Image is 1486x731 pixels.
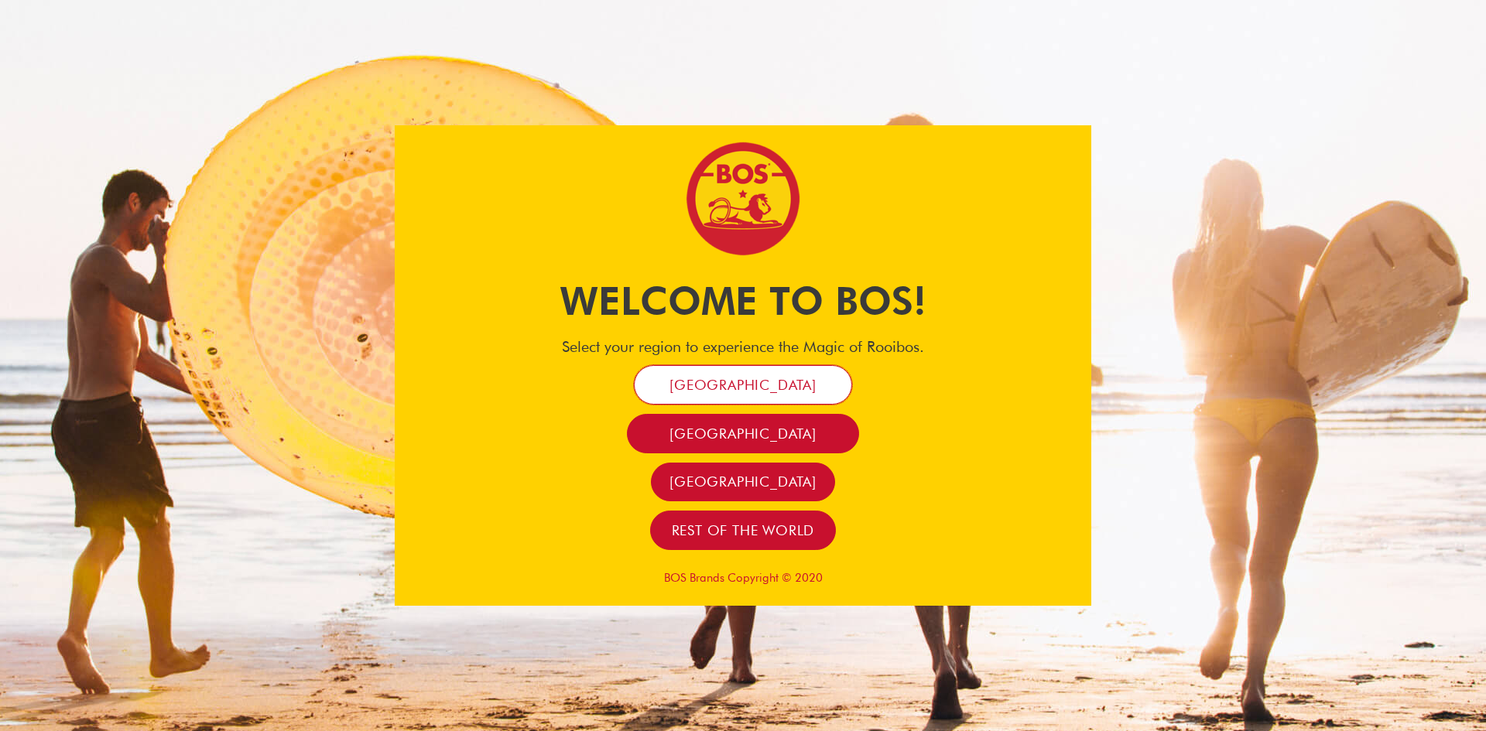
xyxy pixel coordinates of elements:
img: Bos Brands [685,141,801,257]
a: [GEOGRAPHIC_DATA] [634,365,852,405]
a: [GEOGRAPHIC_DATA] [627,414,859,453]
a: Rest of the world [650,511,837,550]
span: [GEOGRAPHIC_DATA] [669,473,817,490]
p: BOS Brands Copyright © 2020 [395,571,1091,585]
span: [GEOGRAPHIC_DATA] [669,376,817,394]
h4: Select your region to experience the Magic of Rooibos. [395,337,1091,356]
span: [GEOGRAPHIC_DATA] [669,425,817,442]
h1: Welcome to BOS! [395,274,1091,328]
span: Rest of the world [672,521,815,539]
a: [GEOGRAPHIC_DATA] [651,463,835,502]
